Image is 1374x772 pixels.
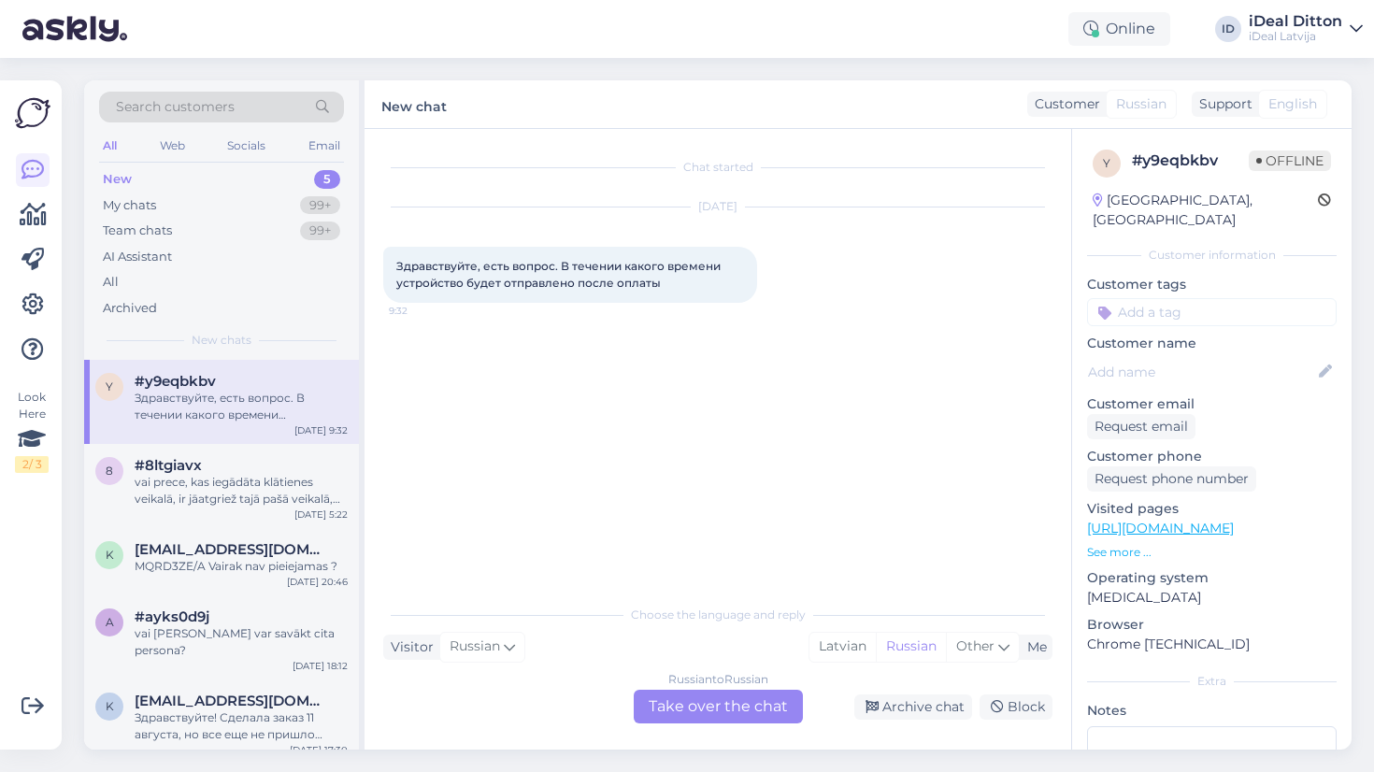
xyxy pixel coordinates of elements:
[116,97,235,117] span: Search customers
[135,541,329,558] span: ks.ksenijasmirnova@gmail.com
[876,633,946,661] div: Russian
[135,457,202,474] span: #8ltgiavx
[956,637,995,654] span: Other
[106,615,114,629] span: a
[103,248,172,266] div: AI Assistant
[450,636,500,657] span: Russian
[1087,701,1337,721] p: Notes
[300,222,340,240] div: 99+
[156,134,189,158] div: Web
[1268,94,1317,114] span: English
[293,659,348,673] div: [DATE] 18:12
[135,625,348,659] div: vai [PERSON_NAME] var savākt cita persona?
[1249,14,1342,29] div: iDeal Ditton
[192,332,251,349] span: New chats
[294,423,348,437] div: [DATE] 9:32
[305,134,344,158] div: Email
[106,699,114,713] span: k
[135,709,348,743] div: Здравствуйте! Сделала заказ 11 августа, но все еще не пришло подтверждения от продавца, есть пово...
[135,693,329,709] span: koles07vika@gmail.com
[106,379,113,393] span: y
[634,690,803,723] div: Take over the chat
[287,575,348,589] div: [DATE] 20:46
[135,474,348,508] div: vai prece, kas iegādāta klātienes veikalā, ir jāatgriež tajā pašā veikalā, vai ir iespēja preci a...
[294,508,348,522] div: [DATE] 5:22
[106,464,113,478] span: 8
[1087,247,1337,264] div: Customer information
[1249,14,1363,44] a: iDeal DittoniDeal Latvija
[1087,447,1337,466] p: Customer phone
[1087,334,1337,353] p: Customer name
[1088,362,1315,382] input: Add name
[1087,635,1337,654] p: Chrome [TECHNICAL_ID]
[1020,637,1047,657] div: Me
[15,95,50,131] img: Askly Logo
[1068,12,1170,46] div: Online
[1087,466,1256,492] div: Request phone number
[15,389,49,473] div: Look Here
[1087,588,1337,608] p: [MEDICAL_DATA]
[103,299,157,318] div: Archived
[135,373,216,390] span: #y9eqbkbv
[668,671,768,688] div: Russian to Russian
[103,222,172,240] div: Team chats
[1087,544,1337,561] p: See more ...
[103,273,119,292] div: All
[396,259,723,290] span: Здравствуйте, есть вопрос. В течении какого времени устройство будет отправлено после оплаты
[135,558,348,575] div: MQRD3ZE/A Vairak nav pieiejamas ?
[135,390,348,423] div: Здравствуйте, есть вопрос. В течении какого времени устройство будет отправлено после оплаты
[1249,29,1342,44] div: iDeal Latvija
[1087,520,1234,536] a: [URL][DOMAIN_NAME]
[1087,394,1337,414] p: Customer email
[383,159,1052,176] div: Chat started
[980,694,1052,720] div: Block
[854,694,972,720] div: Archive chat
[1249,150,1331,171] span: Offline
[383,607,1052,623] div: Choose the language and reply
[290,743,348,757] div: [DATE] 17:30
[1027,94,1100,114] div: Customer
[389,304,459,318] span: 9:32
[15,456,49,473] div: 2 / 3
[1192,94,1252,114] div: Support
[383,198,1052,215] div: [DATE]
[1093,191,1318,230] div: [GEOGRAPHIC_DATA], [GEOGRAPHIC_DATA]
[1087,615,1337,635] p: Browser
[381,92,447,117] label: New chat
[106,548,114,562] span: k
[1087,414,1195,439] div: Request email
[135,608,209,625] span: #ayks0d9j
[314,170,340,189] div: 5
[300,196,340,215] div: 99+
[1116,94,1166,114] span: Russian
[103,196,156,215] div: My chats
[1103,156,1110,170] span: y
[1132,150,1249,172] div: # y9eqbkbv
[1087,568,1337,588] p: Operating system
[103,170,132,189] div: New
[99,134,121,158] div: All
[1087,499,1337,519] p: Visited pages
[1087,673,1337,690] div: Extra
[1215,16,1241,42] div: ID
[383,637,434,657] div: Visitor
[1087,275,1337,294] p: Customer tags
[223,134,269,158] div: Socials
[809,633,876,661] div: Latvian
[1087,298,1337,326] input: Add a tag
